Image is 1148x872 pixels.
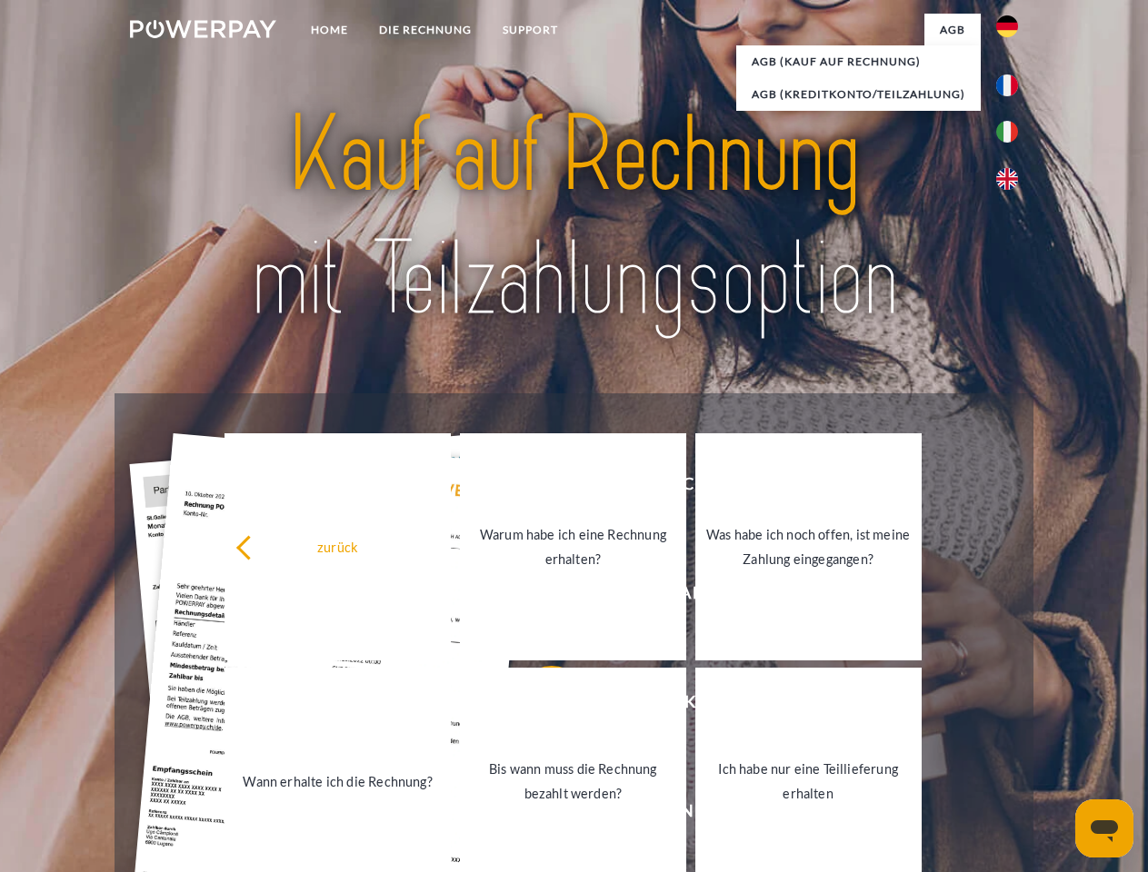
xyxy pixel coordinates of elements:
div: Was habe ich noch offen, ist meine Zahlung eingegangen? [706,522,911,571]
div: Ich habe nur eine Teillieferung erhalten [706,757,911,806]
a: DIE RECHNUNG [364,14,487,46]
iframe: Schaltfläche zum Öffnen des Messaging-Fensters [1075,799,1133,857]
img: fr [996,74,1018,96]
a: agb [924,14,981,46]
div: Warum habe ich eine Rechnung erhalten? [471,522,675,571]
a: Was habe ich noch offen, ist meine Zahlung eingegangen? [695,433,922,660]
img: de [996,15,1018,37]
a: SUPPORT [487,14,574,46]
a: AGB (Kreditkonto/Teilzahlung) [736,78,981,111]
div: Wann erhalte ich die Rechnung? [235,768,440,793]
a: Home [295,14,364,46]
a: AGB (Kauf auf Rechnung) [736,45,981,78]
img: en [996,168,1018,190]
div: Bis wann muss die Rechnung bezahlt werden? [471,757,675,806]
img: title-powerpay_de.svg [174,87,974,348]
div: zurück [235,534,440,559]
img: it [996,121,1018,143]
img: logo-powerpay-white.svg [130,20,276,38]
